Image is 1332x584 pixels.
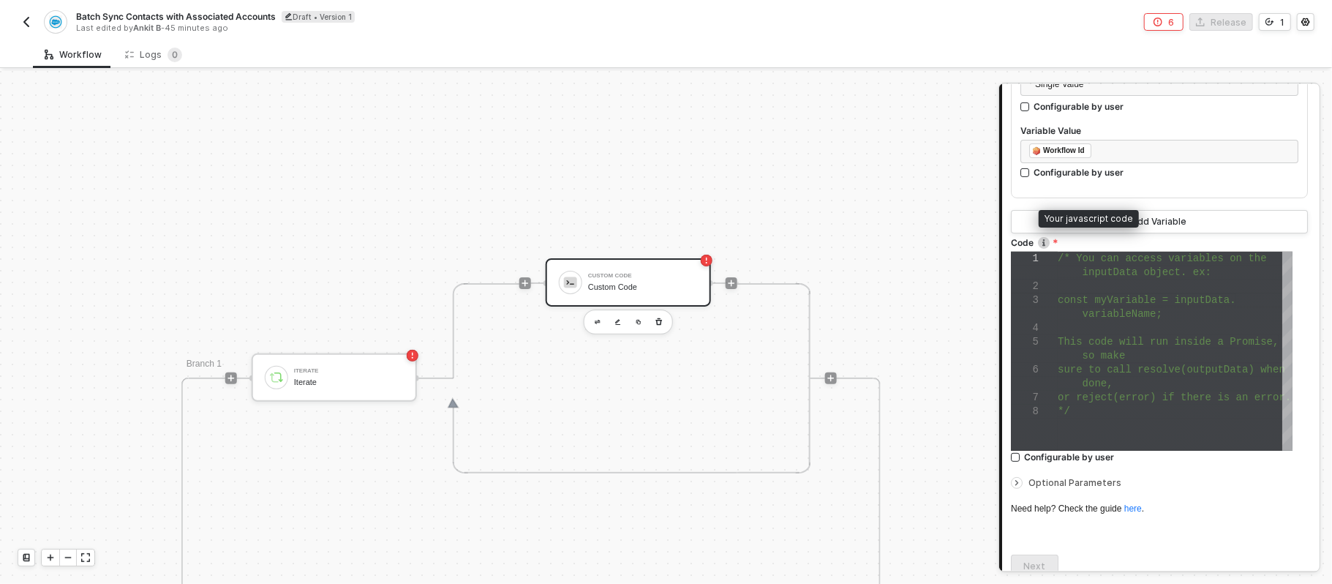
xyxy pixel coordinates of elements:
[564,276,577,289] img: icon
[1144,13,1184,31] button: 6
[1124,503,1142,514] a: here
[727,279,736,288] span: icon-play
[1189,13,1253,31] button: Release
[1011,293,1039,307] div: 3
[1033,146,1040,155] img: fieldIcon
[1028,477,1121,488] span: Optional Parameters
[1058,336,1279,348] span: This code will run inside a Promise,
[1011,210,1308,233] button: Add Variable
[76,23,665,34] div: Last edited by - 45 minutes ago
[1265,18,1274,26] span: icon-versioning
[133,23,161,33] span: Ankit B
[46,553,55,562] span: icon-play
[1038,237,1050,249] img: icon-info
[1035,73,1290,95] span: Single Value
[1012,479,1021,487] span: icon-arrow-right-small
[18,13,35,31] button: back
[125,48,182,62] div: Logs
[1058,364,1285,375] span: sure to call resolve(outputData) when
[20,16,32,28] img: back
[294,368,404,374] div: Iterate
[1024,451,1114,463] div: Configurable by user
[630,313,647,331] button: copy-block
[1011,555,1058,578] button: Next
[615,319,621,326] img: edit-cred
[76,10,276,23] span: Batch Sync Contacts with Associated Accounts
[168,48,182,62] sup: 0
[64,553,72,562] span: icon-minus
[1011,475,1308,491] div: Optional Parameters
[270,371,283,384] img: icon
[294,378,404,387] div: Iterate
[1083,378,1113,389] span: done,
[1011,503,1308,515] div: Need help? Check the guide .
[1083,266,1211,278] span: inputData object. ex:
[1011,321,1039,335] div: 4
[1280,16,1284,29] div: 1
[1259,13,1291,31] button: 1
[595,320,601,325] img: edit-cred
[1058,252,1267,264] span: /* You can access variables on the
[1058,294,1236,306] span: const myVariable = inputData.
[45,49,102,61] div: Workflow
[187,357,274,372] div: Branch 1
[1301,18,1310,26] span: icon-settings
[588,282,698,292] div: Custom Code
[285,12,293,20] span: icon-edit
[636,319,641,325] img: copy-block
[282,11,355,23] div: Draft • Version 1
[589,313,606,331] button: edit-cred
[609,313,627,331] button: edit-cred
[827,374,835,383] span: icon-play
[1043,144,1084,157] div: Workflow Id
[1011,335,1039,349] div: 5
[1020,124,1298,137] label: Variable Value
[701,255,712,266] span: icon-error-page
[1011,236,1308,249] label: Code
[227,374,236,383] span: icon-play
[1034,100,1124,113] div: Configurable by user
[1011,391,1039,405] div: 7
[1083,308,1162,320] span: variableName;
[1034,166,1124,179] div: Configurable by user
[588,273,698,279] div: Custom Code
[1039,210,1139,228] div: Your javascript code
[1083,350,1126,362] span: so make
[521,279,530,288] span: icon-play
[1011,405,1039,419] div: 8
[1011,280,1039,293] div: 2
[1168,16,1174,29] div: 6
[1058,392,1291,403] span: or reject(error) if there is an error.
[1132,216,1187,228] div: Add Variable
[81,553,90,562] span: icon-expand
[49,15,61,29] img: integration-icon
[1011,363,1039,377] div: 6
[1154,18,1162,26] span: icon-error-page
[407,350,418,362] span: icon-error-page
[1011,252,1039,266] div: 1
